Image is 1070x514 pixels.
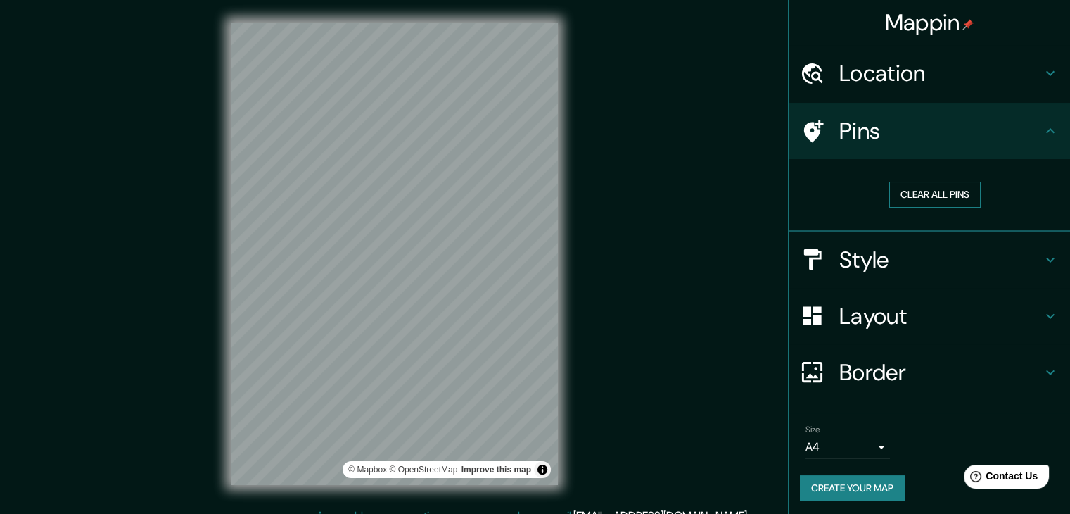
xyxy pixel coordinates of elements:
h4: Layout [839,302,1042,330]
div: A4 [805,436,890,458]
h4: Location [839,59,1042,87]
div: Layout [789,288,1070,344]
div: Border [789,344,1070,401]
div: Pins [789,103,1070,159]
h4: Mappin [885,8,974,37]
a: Map feedback [461,465,531,475]
canvas: Map [231,23,558,485]
h4: Border [839,358,1042,387]
a: OpenStreetMap [389,465,457,475]
img: pin-icon.png [962,19,974,30]
h4: Pins [839,117,1042,145]
label: Size [805,423,820,435]
button: Create your map [800,475,905,501]
button: Clear all pins [889,182,981,208]
button: Toggle attribution [534,461,551,478]
div: Location [789,45,1070,101]
iframe: Help widget launcher [945,459,1055,499]
a: Mapbox [348,465,387,475]
h4: Style [839,246,1042,274]
div: Style [789,232,1070,288]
